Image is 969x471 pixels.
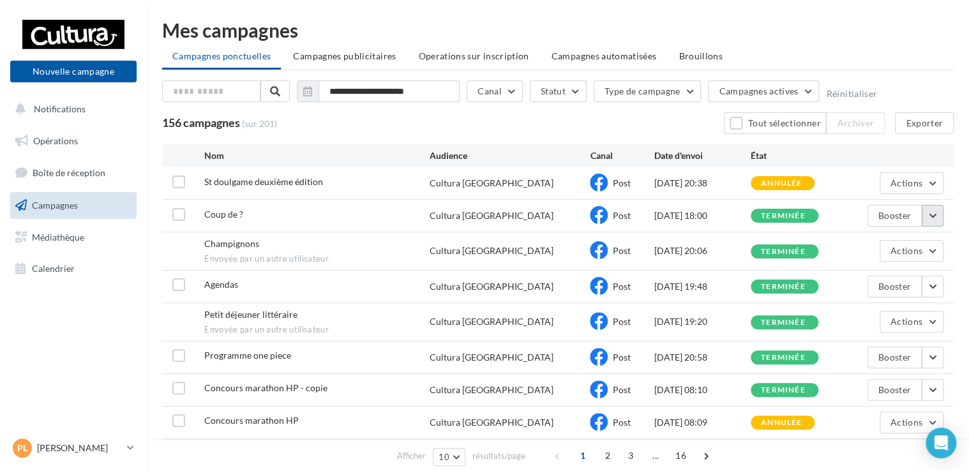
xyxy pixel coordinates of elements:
[826,89,877,99] button: Réinitialiser
[37,442,122,454] p: [PERSON_NAME]
[397,450,426,462] span: Afficher
[654,177,751,190] div: [DATE] 20:38
[761,354,806,362] div: terminée
[204,209,243,220] span: Coup de ?
[708,80,819,102] button: Campagnes actives
[8,96,134,123] button: Notifications
[430,177,553,190] div: Cultura [GEOGRAPHIC_DATA]
[17,442,27,454] span: PL
[761,212,806,220] div: terminée
[612,417,630,428] span: Post
[418,50,529,61] span: Operations sur inscription
[761,419,802,427] div: annulée
[868,276,922,297] button: Booster
[293,50,396,61] span: Campagnes publicitaires
[890,177,922,188] span: Actions
[926,428,956,458] div: Open Intercom Messenger
[430,244,553,257] div: Cultura [GEOGRAPHIC_DATA]
[204,324,429,336] span: Envoyée par un autre utilisateur
[8,192,139,219] a: Campagnes
[654,384,751,396] div: [DATE] 08:10
[612,177,630,188] span: Post
[204,279,238,290] span: Agendas
[612,352,630,363] span: Post
[594,80,702,102] button: Type de campagne
[430,280,553,293] div: Cultura [GEOGRAPHIC_DATA]
[670,445,691,466] span: 16
[204,149,429,162] div: Nom
[654,315,751,328] div: [DATE] 19:20
[612,281,630,292] span: Post
[880,412,943,433] button: Actions
[467,80,523,102] button: Canal
[751,149,847,162] div: État
[679,50,723,61] span: Brouillons
[33,135,78,146] span: Opérations
[8,224,139,251] a: Médiathèque
[34,103,86,114] span: Notifications
[439,452,449,462] span: 10
[890,245,922,256] span: Actions
[430,149,590,162] div: Audience
[430,315,553,328] div: Cultura [GEOGRAPHIC_DATA]
[761,283,806,291] div: terminée
[10,436,137,460] a: PL [PERSON_NAME]
[204,350,291,361] span: Programme one piece
[612,245,630,256] span: Post
[654,280,751,293] div: [DATE] 19:48
[880,240,943,262] button: Actions
[868,347,922,368] button: Booster
[890,417,922,428] span: Actions
[880,172,943,194] button: Actions
[204,238,259,249] span: Champignons
[654,244,751,257] div: [DATE] 20:06
[33,167,105,178] span: Boîte de réception
[612,384,630,395] span: Post
[472,450,525,462] span: résultats/page
[162,116,240,130] span: 156 campagnes
[32,263,75,274] span: Calendrier
[654,149,751,162] div: Date d'envoi
[530,80,587,102] button: Statut
[8,128,139,154] a: Opérations
[573,445,593,466] span: 1
[620,445,641,466] span: 3
[761,318,806,327] div: terminée
[868,205,922,227] button: Booster
[826,112,885,134] button: Archiver
[612,316,630,327] span: Post
[719,86,798,96] span: Campagnes actives
[761,386,806,394] div: terminée
[761,179,802,188] div: annulée
[242,117,277,130] span: (sur 201)
[433,448,465,466] button: 10
[162,20,954,40] div: Mes campagnes
[654,351,751,364] div: [DATE] 20:58
[880,311,943,333] button: Actions
[590,149,654,162] div: Canal
[430,416,553,429] div: Cultura [GEOGRAPHIC_DATA]
[430,209,553,222] div: Cultura [GEOGRAPHIC_DATA]
[204,382,327,393] span: Concours marathon HP - copie
[597,445,618,466] span: 2
[895,112,954,134] button: Exporter
[430,351,553,364] div: Cultura [GEOGRAPHIC_DATA]
[204,253,429,265] span: Envoyée par un autre utilisateur
[868,379,922,401] button: Booster
[204,415,299,426] span: Concours marathon HP
[204,309,297,320] span: Petit déjeuner littéraire
[8,255,139,282] a: Calendrier
[645,445,666,466] span: ...
[612,210,630,221] span: Post
[761,248,806,256] div: terminée
[10,61,137,82] button: Nouvelle campagne
[724,112,826,134] button: Tout sélectionner
[204,176,323,187] span: St doulgame deuxième édition
[890,316,922,327] span: Actions
[32,231,84,242] span: Médiathèque
[8,159,139,186] a: Boîte de réception
[552,50,657,61] span: Campagnes automatisées
[32,200,78,211] span: Campagnes
[430,384,553,396] div: Cultura [GEOGRAPHIC_DATA]
[654,209,751,222] div: [DATE] 18:00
